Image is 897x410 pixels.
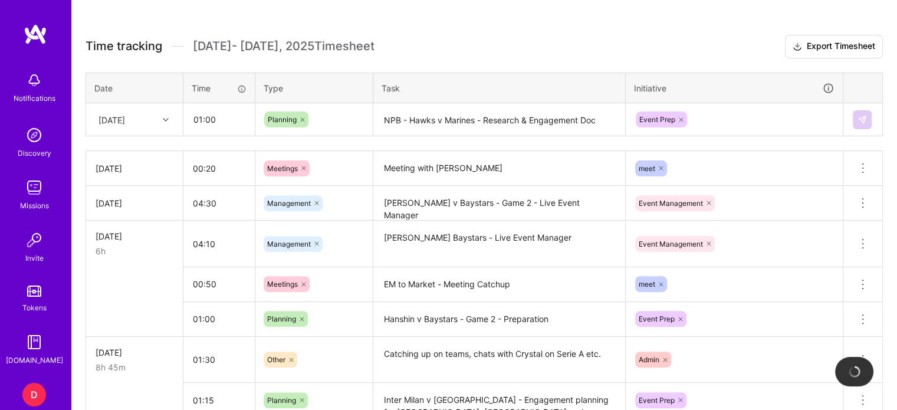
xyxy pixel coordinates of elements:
span: Planning [267,314,296,323]
span: Event Prep [639,115,675,124]
input: HH:MM [183,303,255,334]
input: HH:MM [184,104,254,135]
th: Task [373,73,626,103]
img: guide book [22,330,46,354]
textarea: Hanshin v Baystars - Game 2 - Preparation [374,303,624,336]
div: [DOMAIN_NAME] [6,354,63,366]
div: [DATE] [96,162,173,175]
input: HH:MM [183,344,255,375]
div: Notifications [14,92,55,104]
img: discovery [22,123,46,147]
button: Export Timesheet [785,35,883,58]
span: Management [267,240,311,248]
img: tokens [27,286,41,297]
img: Invite [22,228,46,252]
input: HH:MM [183,188,255,219]
img: loading [848,365,861,378]
span: Event Prep [639,396,675,405]
span: Admin [639,355,659,364]
textarea: EM to Market - Meeting Catchup [374,268,624,301]
span: Management [267,199,311,208]
div: null [853,110,873,129]
span: Meetings [267,164,298,173]
div: Missions [20,199,49,212]
span: Planning [267,396,296,405]
div: Discovery [18,147,51,159]
textarea: NPB - Hawks v Marines - Research & Engagement Doc [374,104,624,136]
span: Event Management [639,240,703,248]
span: Event Management [639,199,703,208]
div: 8h 45m [96,361,173,373]
div: Tokens [22,301,47,314]
i: icon Chevron [163,117,169,123]
span: meet [639,164,655,173]
textarea: [PERSON_NAME] v Baystars - Game 2 - Live Event Manager [374,187,624,219]
input: HH:MM [183,153,255,184]
i: icon Download [793,41,802,53]
span: Meetings [267,280,298,288]
input: HH:MM [183,268,255,300]
div: 6h [96,245,173,257]
textarea: Catching up on teams, chats with Crystal on Serie A etc. [374,338,624,382]
a: D [19,383,49,406]
textarea: Meeting with [PERSON_NAME] [374,152,624,185]
div: [DATE] [96,197,173,209]
span: [DATE] - [DATE] , 2025 Timesheet [193,39,374,54]
div: D [22,383,46,406]
span: Other [267,355,285,364]
span: Event Prep [639,314,675,323]
th: Date [86,73,183,103]
th: Type [255,73,373,103]
div: [DATE] [98,113,125,126]
span: Time tracking [86,39,162,54]
div: [DATE] [96,346,173,359]
div: Initiative [634,81,834,95]
img: Submit [857,115,867,124]
div: Time [192,82,247,94]
img: bell [22,68,46,92]
span: meet [639,280,655,288]
input: HH:MM [183,228,255,260]
span: Planning [268,115,297,124]
img: teamwork [22,176,46,199]
textarea: [PERSON_NAME] Baystars - Live Event Manager [374,222,624,266]
div: [DATE] [96,230,173,242]
div: Invite [25,252,44,264]
img: logo [24,24,47,45]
